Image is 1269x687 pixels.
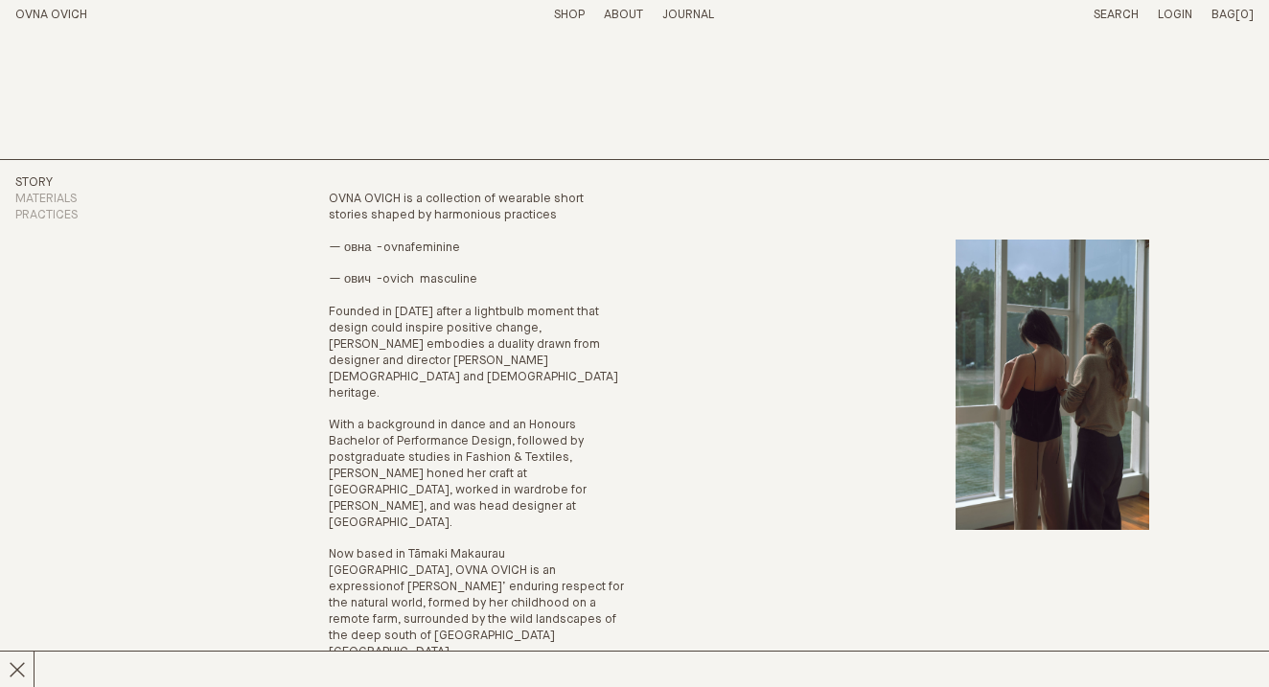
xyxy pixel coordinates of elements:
[329,581,624,658] span: of [PERSON_NAME]’ enduring respect for the natural world, formed by her childhood on a remote far...
[15,209,78,221] a: Practices
[344,273,477,286] span: ович - masculine
[1158,9,1192,21] a: Login
[329,548,556,593] span: Now based in Tāmaki Makaurau [GEOGRAPHIC_DATA], OVNA OVICH is an expression
[1094,9,1139,21] a: Search
[329,192,627,224] p: OVNA OVICH is a collection of wearable short stories shaped by harmonious practices
[329,273,341,286] span: —
[329,306,618,399] span: Founded in [DATE] after a lightbulb moment that design could inspire positive change, [PERSON_NAM...
[411,241,460,254] span: feminine
[15,176,53,189] a: Story
[604,8,643,24] summary: About
[383,241,411,254] em: ovna
[329,241,383,254] span: — овна -
[554,9,585,21] a: Shop
[15,193,77,205] a: Materials
[662,9,714,21] a: Journal
[329,419,587,528] span: With a background in dance and an Honours Bachelor of Performance Design, followed by postgraduat...
[15,9,87,21] a: Home
[382,273,414,286] strong: ovich
[1211,9,1235,21] span: Bag
[1235,9,1254,21] span: [0]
